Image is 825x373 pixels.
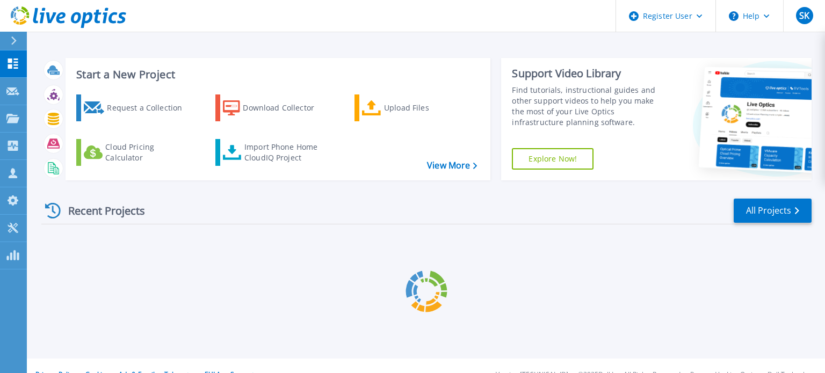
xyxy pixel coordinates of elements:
[243,97,329,119] div: Download Collector
[512,67,668,81] div: Support Video Library
[107,97,193,119] div: Request a Collection
[76,139,196,166] a: Cloud Pricing Calculator
[41,198,160,224] div: Recent Projects
[215,94,335,121] a: Download Collector
[799,11,809,20] span: SK
[76,69,477,81] h3: Start a New Project
[76,94,196,121] a: Request a Collection
[512,148,594,170] a: Explore Now!
[512,85,668,128] div: Find tutorials, instructional guides and other support videos to help you make the most of your L...
[734,199,812,223] a: All Projects
[427,160,477,171] a: View More
[244,142,328,163] div: Import Phone Home CloudIQ Project
[105,142,191,163] div: Cloud Pricing Calculator
[354,94,474,121] a: Upload Files
[384,97,470,119] div: Upload Files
